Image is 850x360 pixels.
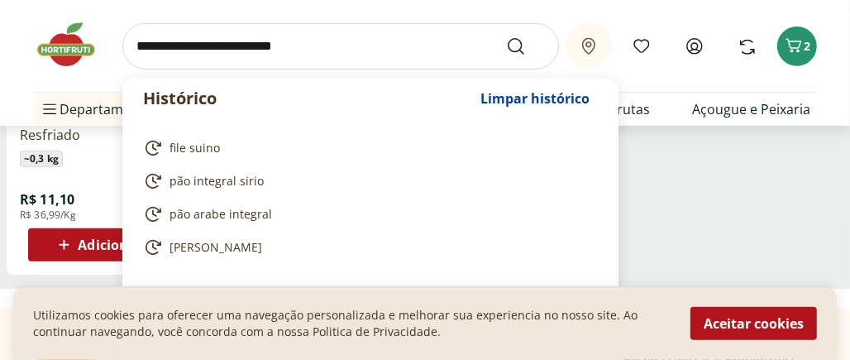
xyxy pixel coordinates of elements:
span: [PERSON_NAME] [170,239,262,256]
a: pão integral sirio [143,171,591,191]
a: pão arabe integral [143,204,591,224]
span: pão integral sirio [170,173,264,190]
span: Limpar histórico [480,92,590,105]
button: Aceitar cookies [690,307,817,340]
button: Menu [40,89,60,129]
span: Adicionar [78,238,142,252]
button: Adicionar [28,228,169,262]
img: Hortifruti [33,20,116,70]
p: Utilizamos cookies para oferecer uma navegação personalizada e melhorar sua experiencia no nosso ... [33,307,671,340]
span: R$ 11,10 [20,190,74,209]
span: 2 [804,38,810,54]
span: Departamentos [40,89,159,129]
p: Histórico [143,87,472,110]
a: Açougue e Peixaria [692,99,810,119]
button: Submit Search [506,36,546,56]
span: ~ 0,3 kg [20,151,63,167]
input: search [122,23,559,70]
span: file suino [170,140,220,156]
button: Carrinho [777,26,817,66]
a: [PERSON_NAME] [143,238,591,257]
a: file suino [143,138,591,158]
button: Limpar histórico [472,79,598,118]
span: pão arabe integral [170,206,272,223]
span: R$ 36,99/Kg [20,209,76,222]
